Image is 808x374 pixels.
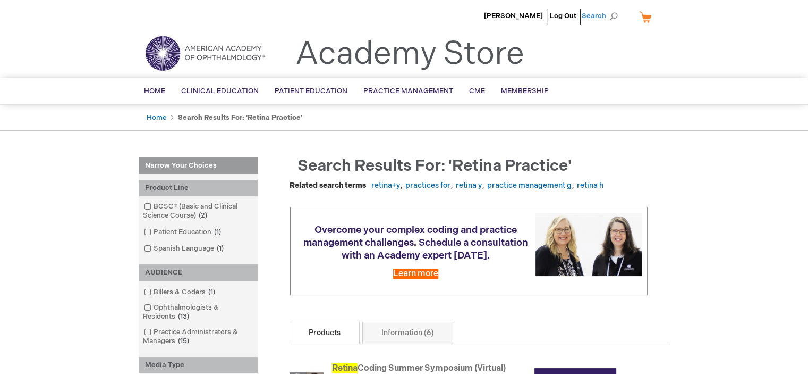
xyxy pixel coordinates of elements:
a: practices for [405,181,450,190]
div: Media Type [139,357,258,373]
span: Practice Management [363,87,453,95]
a: retina+y [371,181,400,190]
strong: Narrow Your Choices [139,157,258,174]
div: Product Line [139,180,258,196]
span: 1 [206,288,218,296]
a: Ophthalmologists & Residents13 [141,303,255,322]
a: Home [147,113,166,122]
span: 13 [175,312,192,321]
span: Home [144,87,165,95]
div: AUDIENCE [139,264,258,281]
a: Academy Store [295,35,524,73]
a: [PERSON_NAME] [484,12,543,20]
a: Patient Education1 [141,227,225,237]
a: Practice Administrators & Managers15 [141,327,255,346]
span: Search results for: 'Retina practice' [297,156,572,176]
a: BCSC® (Basic and Clinical Science Course)2 [141,202,255,221]
a: Learn more [393,269,438,279]
img: Schedule a consultation with an Academy expert today [535,213,642,276]
span: Clinical Education [181,87,259,95]
span: 15 [175,337,192,345]
a: Log Out [550,12,576,20]
strong: Search results for: 'Retina practice' [178,113,302,122]
span: 1 [211,228,224,236]
a: retina y [456,181,482,190]
span: 2 [196,211,210,220]
a: Billers & Coders1 [141,287,219,297]
a: practice management g [487,181,572,190]
span: 1 [214,244,226,253]
a: retina h [577,181,603,190]
span: Membership [501,87,549,95]
span: Retina [332,363,358,373]
a: Information (6) [362,322,453,344]
span: Overcome your complex coding and practice management challenges. Schedule a consultation with an ... [303,225,528,261]
span: CME [469,87,485,95]
a: Products [290,322,360,344]
a: Spanish Language1 [141,244,228,254]
span: Search [582,5,622,27]
span: Patient Education [275,87,347,95]
a: RetinaCoding Summer Symposium (Virtual) [332,363,506,373]
dt: Related search terms [290,180,366,191]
